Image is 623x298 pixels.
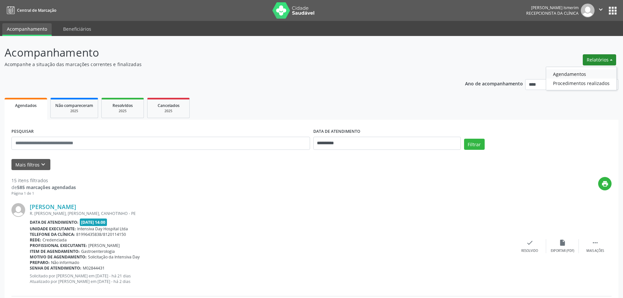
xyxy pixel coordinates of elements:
[601,180,609,187] i: print
[55,109,93,114] div: 2025
[83,265,105,271] span: M02844431
[526,10,579,16] span: Recepcionista da clínica
[5,5,56,16] a: Central de Marcação
[77,226,128,232] span: Intensiva Day Hospital Ltda
[80,219,107,226] span: [DATE] 14:00
[30,243,87,248] b: Profissional executante:
[152,109,185,114] div: 2025
[30,232,75,237] b: Telefone da clínica:
[546,69,616,79] a: Agendamentos
[30,265,81,271] b: Senha de atendimento:
[112,103,133,108] span: Resolvidos
[521,249,538,253] div: Resolvido
[30,249,80,254] b: Item de agendamento:
[592,239,599,246] i: 
[55,103,93,108] span: Não compareceram
[106,109,139,114] div: 2025
[5,44,434,61] p: Acompanhamento
[546,79,616,88] a: Procedimentos realizados
[76,232,126,237] span: 81996435838/8120114150
[59,23,96,35] a: Beneficiários
[30,226,76,232] b: Unidade executante:
[586,249,604,253] div: Mais ações
[11,203,25,217] img: img
[30,219,78,225] b: Data de atendimento:
[313,127,360,137] label: DATA DE ATENDIMENTO
[464,139,485,150] button: Filtrar
[598,177,612,190] button: print
[88,243,120,248] span: [PERSON_NAME]
[17,184,76,190] strong: 585 marcações agendadas
[551,249,574,253] div: Exportar (PDF)
[11,177,76,184] div: 15 itens filtrados
[15,103,37,108] span: Agendados
[88,254,140,260] span: Solicitação da Intensiva Day
[158,103,180,108] span: Cancelados
[581,4,595,17] img: img
[11,191,76,196] div: Página 1 de 1
[30,203,76,210] a: [PERSON_NAME]
[595,4,607,17] button: 
[465,79,523,87] p: Ano de acompanhamento
[11,159,50,170] button: Mais filtroskeyboard_arrow_down
[30,273,513,284] p: Solicitado por [PERSON_NAME] em [DATE] - há 21 dias Atualizado por [PERSON_NAME] em [DATE] - há 2...
[546,67,617,90] ul: Relatórios
[11,127,34,137] label: PESQUISAR
[30,254,87,260] b: Motivo de agendamento:
[30,260,50,265] b: Preparo:
[11,184,76,191] div: de
[30,237,41,243] b: Rede:
[2,23,52,36] a: Acompanhamento
[43,237,67,243] span: Credenciada
[51,260,79,265] span: Não informado
[30,211,513,216] div: R. [PERSON_NAME], [PERSON_NAME], CANHOTINHO - PE
[40,161,47,168] i: keyboard_arrow_down
[583,54,616,65] button: Relatórios
[597,6,604,13] i: 
[17,8,56,13] span: Central de Marcação
[607,5,618,16] button: apps
[526,239,533,246] i: check
[526,5,579,10] div: [PERSON_NAME] Ismerim
[559,239,566,246] i: insert_drive_file
[5,61,434,68] p: Acompanhe a situação das marcações correntes e finalizadas
[81,249,115,254] span: Gastroenterologia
